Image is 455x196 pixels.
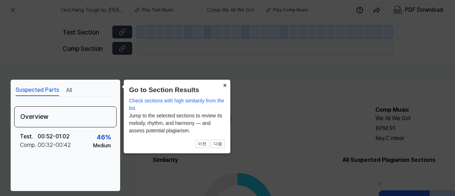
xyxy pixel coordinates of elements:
[97,132,111,142] div: 46 %
[20,141,38,149] div: Comp .
[16,85,59,96] button: Suspected Parts
[129,97,225,134] div: Jump to the selected sections to review its melody, rhythm, and harmony — and assess potential pl...
[129,98,224,111] span: Check sections with high similarity from the list.
[129,85,225,95] header: Go to Section Results
[38,132,70,141] div: 00:52 - 01:02
[219,80,230,90] button: Close
[195,140,209,148] button: 이전
[20,132,38,141] div: Test .
[14,106,117,127] div: Overview
[93,142,111,149] div: Medium
[211,140,225,148] button: 다음
[38,141,71,149] div: 00:32 - 00:42
[66,85,72,96] button: All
